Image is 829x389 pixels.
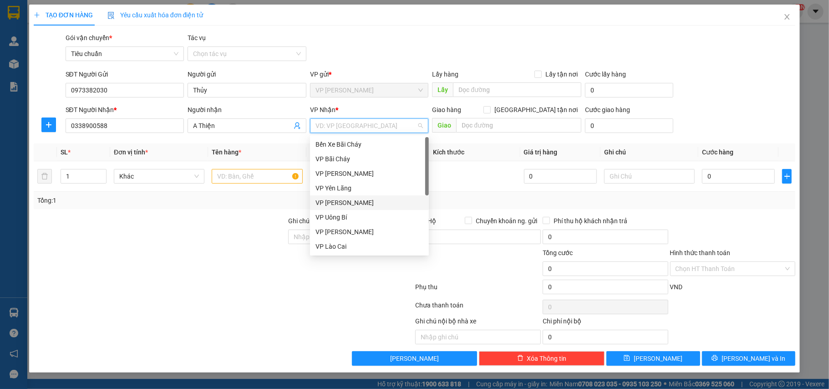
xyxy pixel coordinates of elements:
span: VP Nhận [310,106,336,113]
span: Increase Value [96,169,106,176]
span: close [783,13,791,20]
span: Giao hàng [432,106,461,113]
span: Giao [432,118,456,133]
th: Ghi chú [600,143,698,161]
span: Yêu cầu xuất hóa đơn điện tử [107,11,203,19]
div: VP Bãi Cháy [310,152,429,166]
div: Người nhận [188,105,306,115]
span: up [99,171,104,176]
span: [PERSON_NAME] [390,353,439,363]
input: VD: Bàn, Ghế [212,169,302,184]
span: Phí thu hộ khách nhận trả [550,216,631,226]
div: VP [PERSON_NAME] [315,227,423,237]
div: VP Trần Khát Chân [310,166,429,181]
span: Lấy [432,82,453,97]
div: Tổng: 1 [37,195,320,205]
input: 0 [524,169,597,184]
span: [GEOGRAPHIC_DATA] tận nơi [491,105,581,115]
span: VND [670,283,683,291]
span: [PERSON_NAME] và In [722,353,785,363]
label: Cước giao hàng [585,106,630,113]
span: Decrease Value [96,176,106,183]
div: Bến Xe Bãi Cháy [315,139,423,149]
div: SĐT Người Gửi [66,69,184,79]
strong: 024 3236 3236 - [7,35,94,51]
span: printer [712,355,718,362]
span: Kích thước [433,148,465,156]
span: Lấy tận nơi [542,69,581,79]
input: Ghi chú đơn hàng [288,230,414,244]
div: Bến Xe Bãi Cháy [310,137,429,152]
span: plus [34,12,40,18]
span: user-add [294,122,301,129]
div: SĐT Người Nhận [66,105,184,115]
button: delete [37,169,52,184]
span: plus [42,121,56,128]
button: [PERSON_NAME] [352,351,478,366]
span: Gửi hàng Hạ Long: Hotline: [10,61,90,85]
span: Khác [119,169,199,183]
button: plus [782,169,792,184]
strong: 0888 827 827 - 0848 827 827 [21,43,93,59]
span: Xóa Thông tin [527,353,567,363]
input: Cước giao hàng [585,118,673,133]
div: VP [PERSON_NAME] [315,198,423,208]
span: Đơn vị tính [114,148,148,156]
div: Người gửi [188,69,306,79]
div: VP Yên Lãng [315,183,423,193]
div: Chi phí nội bộ [543,316,668,330]
button: printer[PERSON_NAME] và In [702,351,796,366]
label: Tác vụ [188,34,206,41]
span: Tiêu chuẩn [71,47,179,61]
div: VP Uông Bí [310,210,429,225]
span: Gói vận chuyển [66,34,112,41]
label: Cước lấy hàng [585,71,626,78]
input: Cước lấy hàng [585,83,673,97]
div: VP Uông Bí [315,212,423,222]
div: VP Lào Cai [310,239,429,254]
span: Lấy hàng [432,71,458,78]
div: Phụ thu [414,282,542,298]
button: plus [41,118,56,132]
button: Close [774,5,800,30]
span: Tổng cước [543,249,573,256]
button: deleteXóa Thông tin [479,351,605,366]
label: Hình thức thanh toán [670,249,731,256]
span: Giá trị hàng [524,148,558,156]
div: VP gửi [310,69,429,79]
input: Dọc đường [453,82,581,97]
span: Tên hàng [212,148,241,156]
div: Ghi chú nội bộ nhà xe [415,316,541,330]
strong: Công ty TNHH Phúc Xuyên [12,5,88,24]
span: save [624,355,630,362]
div: VP [PERSON_NAME] [315,169,423,179]
label: Ghi chú đơn hàng [288,217,338,225]
span: Cước hàng [702,148,733,156]
div: VP Minh Khai [310,195,429,210]
img: icon [107,12,115,19]
input: Dọc đường [456,118,581,133]
span: Gửi hàng [GEOGRAPHIC_DATA]: Hotline: [6,26,94,59]
div: VP Hạ Long [310,225,429,239]
span: TẠO ĐƠN HÀNG [34,11,93,19]
div: VP Bãi Cháy [315,154,423,164]
div: Chưa thanh toán [414,300,542,316]
span: VP Loong Toòng [315,83,423,97]
input: Nhập ghi chú [415,330,541,344]
span: plus [783,173,791,180]
input: Ghi Chú [604,169,695,184]
span: delete [517,355,524,362]
span: Chuyển khoản ng. gửi [472,216,541,226]
span: [PERSON_NAME] [634,353,682,363]
button: save[PERSON_NAME] [606,351,700,366]
span: down [99,177,104,183]
div: VP Lào Cai [315,241,423,251]
span: SL [61,148,68,156]
div: VP Yên Lãng [310,181,429,195]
